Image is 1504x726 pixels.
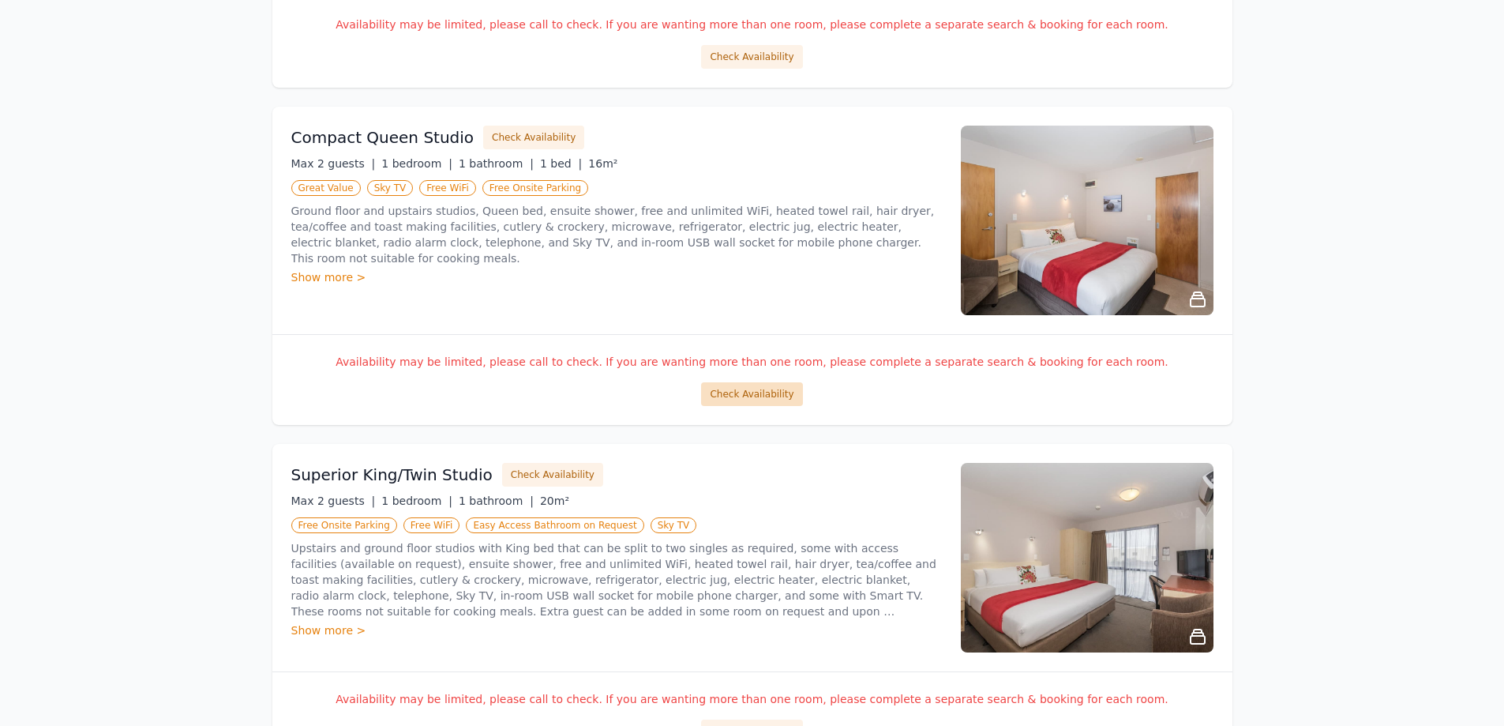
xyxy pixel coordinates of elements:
[651,517,697,533] span: Sky TV
[291,354,1213,370] p: Availability may be limited, please call to check. If you are wanting more than one room, please ...
[540,495,569,507] span: 20m²
[701,382,802,406] button: Check Availability
[588,157,617,170] span: 16m²
[403,517,460,533] span: Free WiFi
[291,203,942,266] p: Ground floor and upstairs studios, Queen bed, ensuite shower, free and unlimited WiFi, heated tow...
[502,463,603,487] button: Check Availability
[291,17,1213,32] p: Availability may be limited, please call to check. If you are wanting more than one room, please ...
[291,269,942,285] div: Show more >
[701,45,802,69] button: Check Availability
[291,157,376,170] span: Max 2 guests |
[291,623,942,638] div: Show more >
[291,180,361,196] span: Great Value
[291,464,493,486] h3: Superior King/Twin Studio
[291,517,397,533] span: Free Onsite Parking
[483,126,584,149] button: Check Availability
[291,540,942,619] p: Upstairs and ground floor studios with King bed that can be split to two singles as required, som...
[381,157,452,170] span: 1 bedroom |
[459,495,534,507] span: 1 bathroom |
[459,157,534,170] span: 1 bathroom |
[291,691,1213,707] p: Availability may be limited, please call to check. If you are wanting more than one room, please ...
[419,180,476,196] span: Free WiFi
[291,126,474,149] h3: Compact Queen Studio
[540,157,582,170] span: 1 bed |
[291,495,376,507] span: Max 2 guests |
[367,180,414,196] span: Sky TV
[482,180,588,196] span: Free Onsite Parking
[466,517,643,533] span: Easy Access Bathroom on Request
[381,495,452,507] span: 1 bedroom |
